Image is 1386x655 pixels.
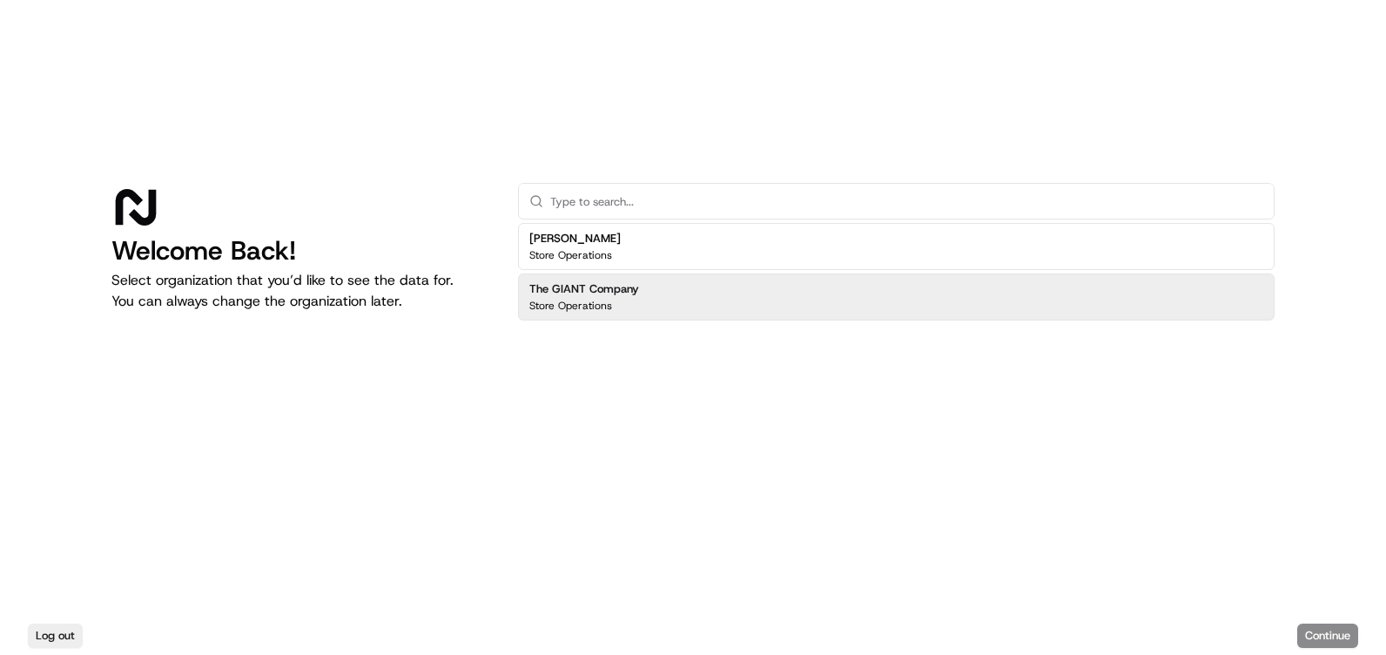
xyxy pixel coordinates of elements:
[28,624,83,648] button: Log out
[529,231,621,246] h2: [PERSON_NAME]
[518,219,1275,324] div: Suggestions
[529,281,639,297] h2: The GIANT Company
[529,299,612,313] p: Store Operations
[550,184,1263,219] input: Type to search...
[111,270,490,312] p: Select organization that you’d like to see the data for. You can always change the organization l...
[529,248,612,262] p: Store Operations
[111,235,490,267] h1: Welcome Back!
